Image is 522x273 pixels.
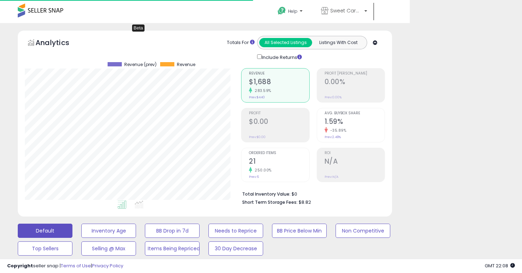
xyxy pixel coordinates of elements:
a: Privacy Policy [92,262,123,269]
button: Non Competitive [336,224,390,238]
span: Sweet Carolina Supply [330,7,362,14]
span: Avg. Buybox Share [325,111,385,115]
a: Terms of Use [61,262,91,269]
span: Revenue (prev) [124,62,157,67]
div: Tooltip anchor [132,24,145,32]
small: Prev: N/A [325,175,338,179]
span: Profit [249,111,309,115]
button: Selling @ Max [81,241,136,256]
h5: Analytics [36,38,83,49]
small: Prev: 0.00% [325,95,342,99]
button: 30 Day Decrease [208,241,263,256]
h2: 1.59% [325,118,385,127]
strong: Copyright [7,262,33,269]
b: Short Term Storage Fees: [242,199,298,205]
span: Profit [PERSON_NAME] [325,72,385,76]
small: 250.00% [252,168,272,173]
button: Listings With Cost [312,38,365,47]
a: Listings [51,21,91,42]
button: BB Drop in 7d [145,224,200,238]
small: Prev: $0.00 [249,135,266,139]
button: BB Price Below Min [272,224,327,238]
small: Prev: 2.48% [325,135,341,139]
button: Inventory Age [81,224,136,238]
li: $0 [242,189,380,198]
div: Include Returns [252,53,310,61]
a: Overview [2,21,45,42]
b: Total Inventory Value: [242,191,290,197]
button: Needs to Reprice [208,224,263,238]
button: All Selected Listings [259,38,312,47]
button: Items Being Repriced [145,241,200,256]
a: Settings [144,21,187,42]
small: -35.89% [328,128,347,133]
h2: $0.00 [249,118,309,127]
h2: 0.00% [325,78,385,87]
h2: $1,688 [249,78,309,87]
h2: N/A [325,157,385,167]
a: DataHub [97,21,138,42]
button: Top Sellers [18,241,72,256]
button: Default [18,224,72,238]
span: Revenue [177,62,195,67]
span: Ordered Items [249,151,309,155]
span: ROI [325,151,385,155]
small: Prev: 6 [249,175,259,179]
span: Help [288,8,298,14]
a: Help [272,1,310,23]
span: Revenue [249,72,309,76]
small: 283.59% [252,88,271,93]
i: Get Help [277,6,286,15]
div: Totals For [227,39,255,46]
small: Prev: $440 [249,95,265,99]
span: $8.82 [299,199,311,206]
h2: 21 [249,157,309,167]
div: seller snap | | [7,263,123,269]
